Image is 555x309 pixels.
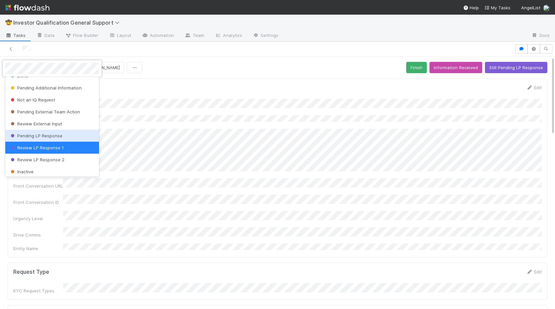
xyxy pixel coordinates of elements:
span: Review External Input [9,121,62,126]
span: Pending External Team Action [9,109,80,114]
span: Review LP Response 2 [9,157,64,162]
span: Inactive [9,169,34,174]
span: Review LP Response 1 [9,145,64,150]
span: Pending LP Response [9,133,62,138]
span: Not an IQ Request [9,97,55,102]
span: Pending Additional Information [9,85,82,90]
